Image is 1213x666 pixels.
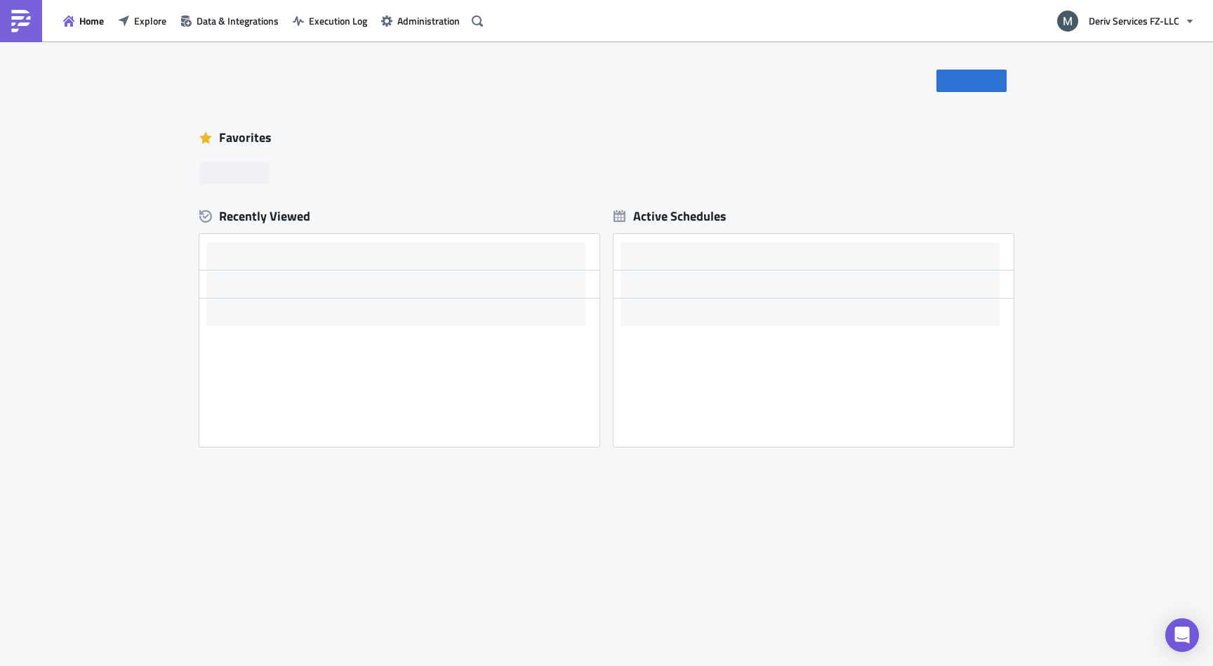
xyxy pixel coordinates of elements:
[1049,6,1202,37] button: Deriv Services FZ-LLC
[1056,9,1080,33] img: Avatar
[10,10,32,32] img: PushMetrics
[197,13,279,28] span: Data & Integrations
[1165,618,1199,652] div: Open Intercom Messenger
[614,208,727,224] div: Active Schedules
[309,13,367,28] span: Execution Log
[199,127,1014,148] div: Favorites
[374,10,467,32] button: Administration
[56,10,111,32] button: Home
[199,206,599,227] div: Recently Viewed
[286,10,374,32] button: Execution Log
[79,13,104,28] span: Home
[173,10,286,32] button: Data & Integrations
[397,13,460,28] span: Administration
[1089,13,1179,28] span: Deriv Services FZ-LLC
[134,13,166,28] span: Explore
[111,10,173,32] button: Explore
